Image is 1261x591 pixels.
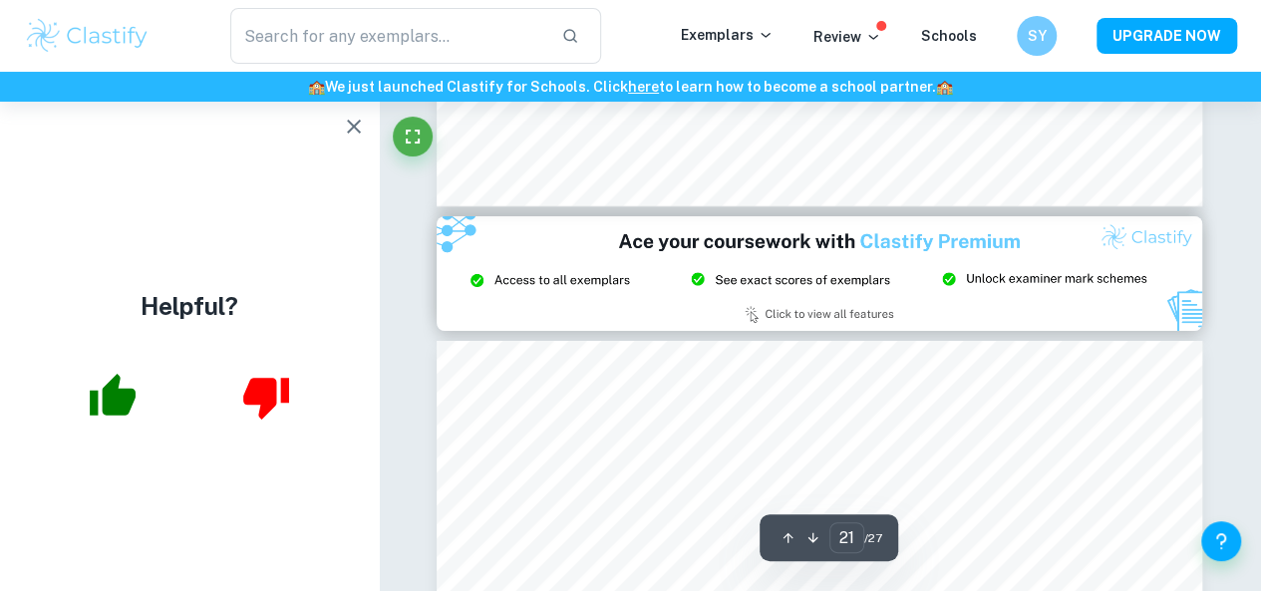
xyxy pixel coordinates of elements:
[921,28,977,44] a: Schools
[4,76,1257,98] h6: We just launched Clastify for Schools. Click to learn how to become a school partner.
[1017,16,1057,56] button: SY
[1097,18,1237,54] button: UPGRADE NOW
[1201,521,1241,561] button: Help and Feedback
[936,79,953,95] span: 🏫
[681,24,774,46] p: Exemplars
[308,79,325,95] span: 🏫
[628,79,659,95] a: here
[393,117,433,156] button: Fullscreen
[1026,25,1049,47] h6: SY
[437,216,1202,331] img: Ad
[24,16,151,56] img: Clastify logo
[230,8,545,64] input: Search for any exemplars...
[141,288,238,324] h4: Helpful?
[864,529,882,547] span: / 27
[813,26,881,48] p: Review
